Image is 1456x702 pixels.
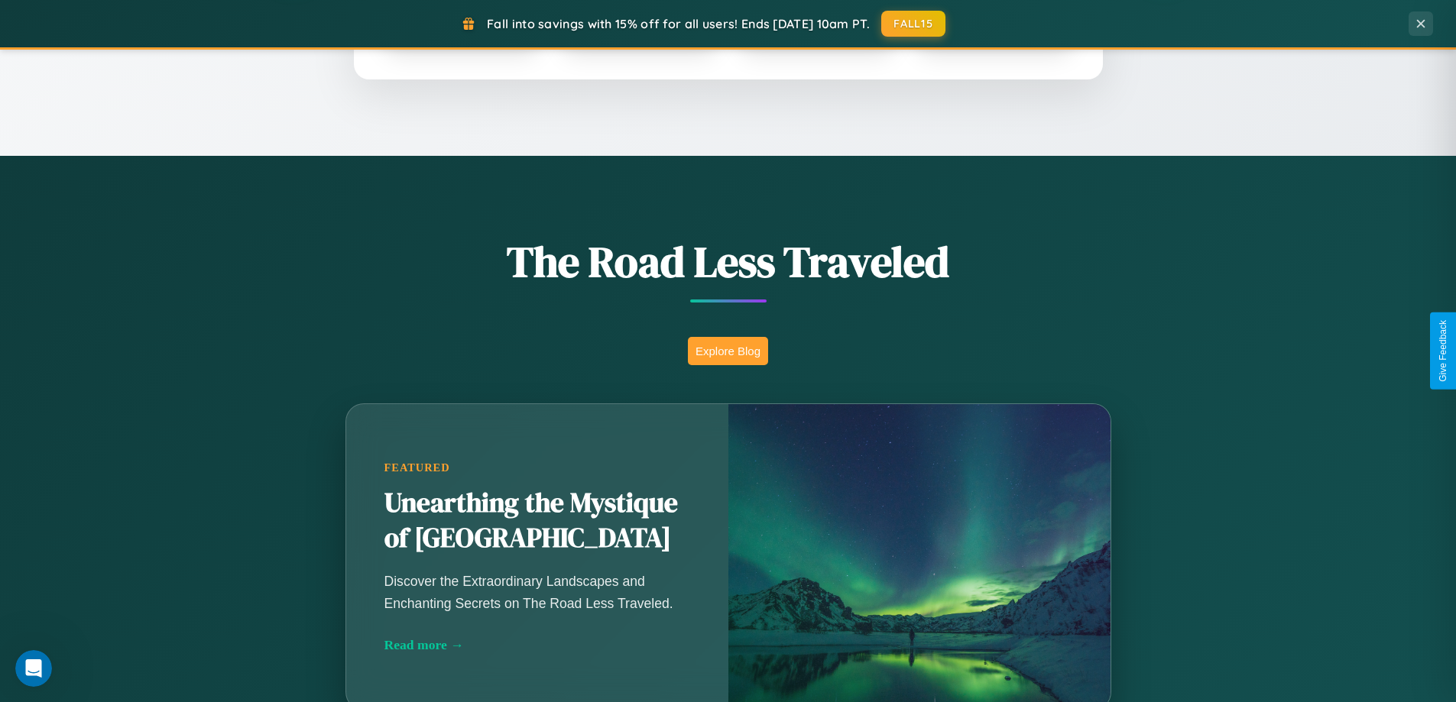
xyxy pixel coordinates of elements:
button: Explore Blog [688,337,768,365]
span: Fall into savings with 15% off for all users! Ends [DATE] 10am PT. [487,16,870,31]
p: Discover the Extraordinary Landscapes and Enchanting Secrets on The Road Less Traveled. [384,571,690,613]
h1: The Road Less Traveled [270,232,1187,291]
div: Read more → [384,637,690,653]
div: Give Feedback [1438,320,1448,382]
button: FALL15 [881,11,945,37]
iframe: Intercom live chat [15,650,52,687]
h2: Unearthing the Mystique of [GEOGRAPHIC_DATA] [384,486,690,556]
div: Featured [384,461,690,474]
